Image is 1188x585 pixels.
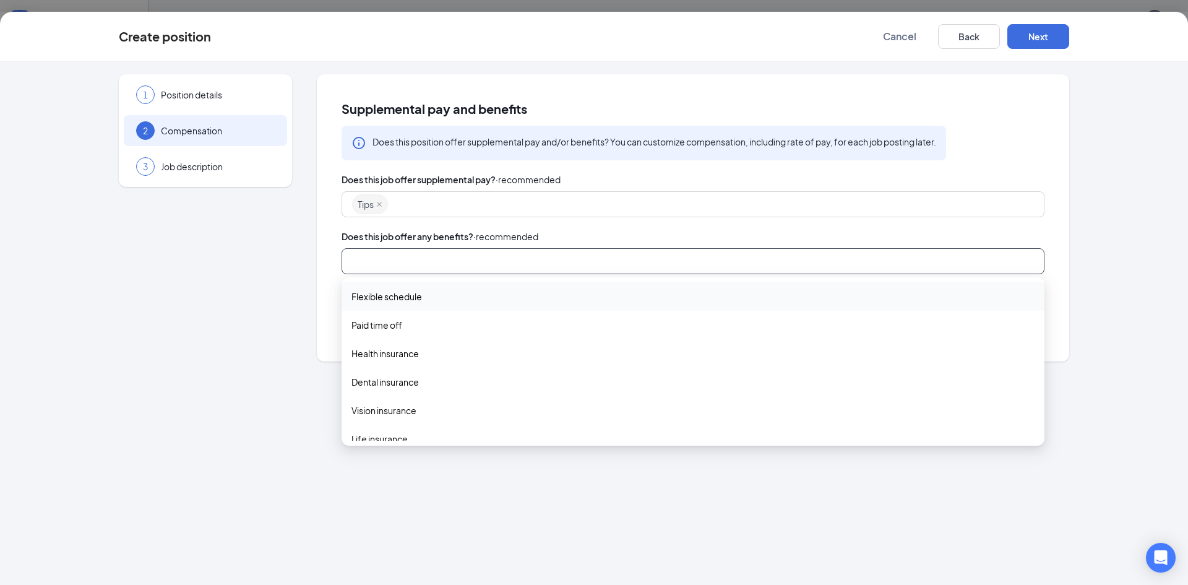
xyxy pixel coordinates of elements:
span: Life insurance [351,432,408,446]
span: Position details [161,89,275,101]
span: Tips [358,195,374,214]
span: Does this job offer supplemental pay? [342,173,496,186]
span: · recommended [496,173,561,186]
span: Flexible schedule [351,290,422,303]
span: · recommended [473,230,538,243]
button: Next [1007,24,1069,49]
span: Health insurance [351,347,419,360]
span: 3 [143,160,148,173]
button: Back [938,24,1000,49]
svg: Info [351,136,366,150]
div: Does this position offer supplemental pay and/or benefits? You can customize compensation, includ... [372,136,936,148]
button: Cancel [869,24,931,49]
span: Dental insurance [351,375,419,389]
div: Create position [119,30,211,43]
span: 2 [143,124,148,137]
span: 1 [143,89,148,101]
span: Compensation [161,124,275,137]
div: Open Intercom Messenger [1146,543,1176,573]
span: Vision insurance [351,404,416,417]
span: Cancel [883,30,916,43]
span: Does this job offer any benefits? [342,230,473,243]
span: Supplemental pay and benefits [342,99,527,118]
span: close [376,201,382,207]
span: Paid time off [351,318,402,332]
span: Job description [161,160,275,173]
